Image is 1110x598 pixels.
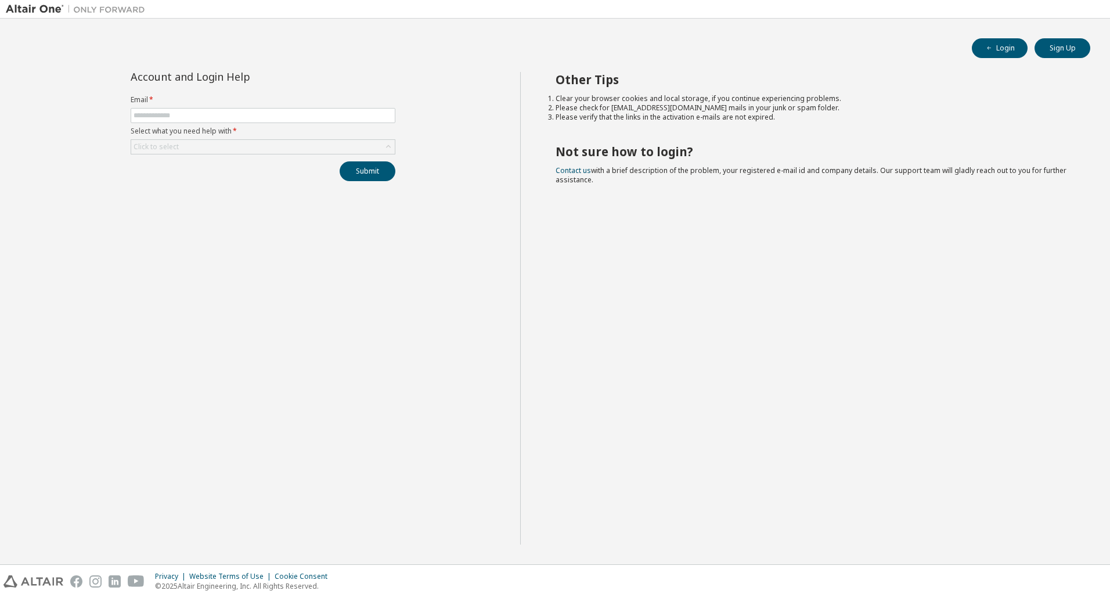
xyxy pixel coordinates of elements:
[556,113,1070,122] li: Please verify that the links in the activation e-mails are not expired.
[131,127,395,136] label: Select what you need help with
[3,575,63,588] img: altair_logo.svg
[972,38,1028,58] button: Login
[275,572,334,581] div: Cookie Consent
[556,165,1066,185] span: with a brief description of the problem, your registered e-mail id and company details. Our suppo...
[556,103,1070,113] li: Please check for [EMAIL_ADDRESS][DOMAIN_NAME] mails in your junk or spam folder.
[89,575,102,588] img: instagram.svg
[6,3,151,15] img: Altair One
[340,161,395,181] button: Submit
[155,581,334,591] p: © 2025 Altair Engineering, Inc. All Rights Reserved.
[556,94,1070,103] li: Clear your browser cookies and local storage, if you continue experiencing problems.
[131,72,343,81] div: Account and Login Help
[131,95,395,105] label: Email
[155,572,189,581] div: Privacy
[131,140,395,154] div: Click to select
[70,575,82,588] img: facebook.svg
[556,144,1070,159] h2: Not sure how to login?
[109,575,121,588] img: linkedin.svg
[128,575,145,588] img: youtube.svg
[556,72,1070,87] h2: Other Tips
[134,142,179,152] div: Click to select
[189,572,275,581] div: Website Terms of Use
[556,165,591,175] a: Contact us
[1035,38,1090,58] button: Sign Up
